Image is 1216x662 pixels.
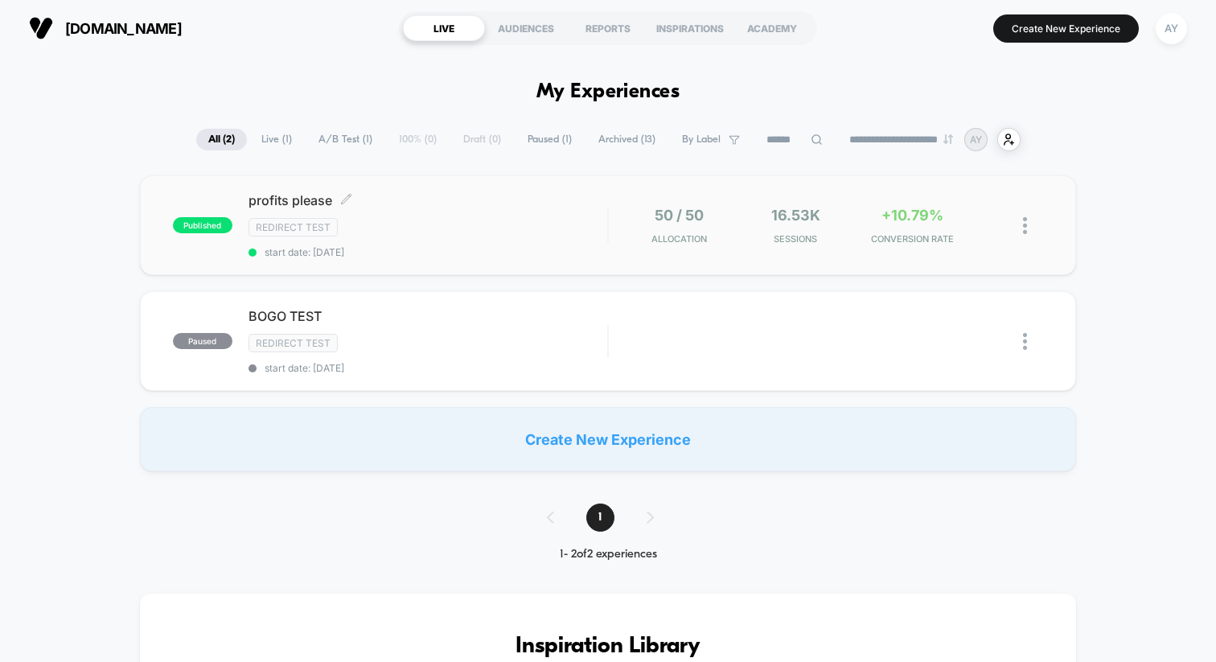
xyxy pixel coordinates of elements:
[858,233,967,245] span: CONVERSION RATE
[24,15,187,41] button: [DOMAIN_NAME]
[173,217,232,233] span: published
[742,233,850,245] span: Sessions
[586,504,614,532] span: 1
[249,246,607,258] span: start date: [DATE]
[188,634,1028,660] h3: Inspiration Library
[403,15,485,41] div: LIVE
[173,333,232,349] span: paused
[649,15,731,41] div: INSPIRATIONS
[249,218,338,236] span: Redirect Test
[29,16,53,40] img: Visually logo
[1156,13,1187,44] div: AY
[1151,12,1192,45] button: AY
[682,134,721,146] span: By Label
[140,407,1076,471] div: Create New Experience
[731,15,813,41] div: ACADEMY
[1023,217,1027,234] img: close
[536,80,680,104] h1: My Experiences
[196,129,247,150] span: All ( 2 )
[771,207,820,224] span: 16.53k
[249,334,338,352] span: Redirect Test
[306,129,384,150] span: A/B Test ( 1 )
[516,129,584,150] span: Paused ( 1 )
[881,207,943,224] span: +10.79%
[65,20,182,37] span: [DOMAIN_NAME]
[586,129,668,150] span: Archived ( 13 )
[655,207,704,224] span: 50 / 50
[531,548,686,561] div: 1 - 2 of 2 experiences
[567,15,649,41] div: REPORTS
[485,15,567,41] div: AUDIENCES
[249,362,607,374] span: start date: [DATE]
[943,134,953,144] img: end
[970,134,982,146] p: AY
[249,192,607,208] span: profits please
[249,308,607,324] span: BOGO TEST
[651,233,707,245] span: Allocation
[993,14,1139,43] button: Create New Experience
[249,129,304,150] span: Live ( 1 )
[1023,333,1027,350] img: close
